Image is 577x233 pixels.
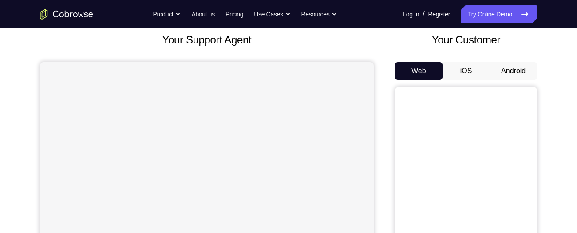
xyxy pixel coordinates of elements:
h2: Your Customer [395,32,537,48]
button: iOS [443,62,490,80]
a: About us [191,5,214,23]
button: Web [395,62,443,80]
button: Product [153,5,181,23]
button: Use Cases [254,5,290,23]
button: Android [490,62,537,80]
button: Resources [301,5,337,23]
a: Go to the home page [40,9,93,20]
h2: Your Support Agent [40,32,374,48]
a: Try Online Demo [461,5,537,23]
span: / [423,9,424,20]
a: Pricing [225,5,243,23]
a: Register [428,5,450,23]
a: Log In [403,5,419,23]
